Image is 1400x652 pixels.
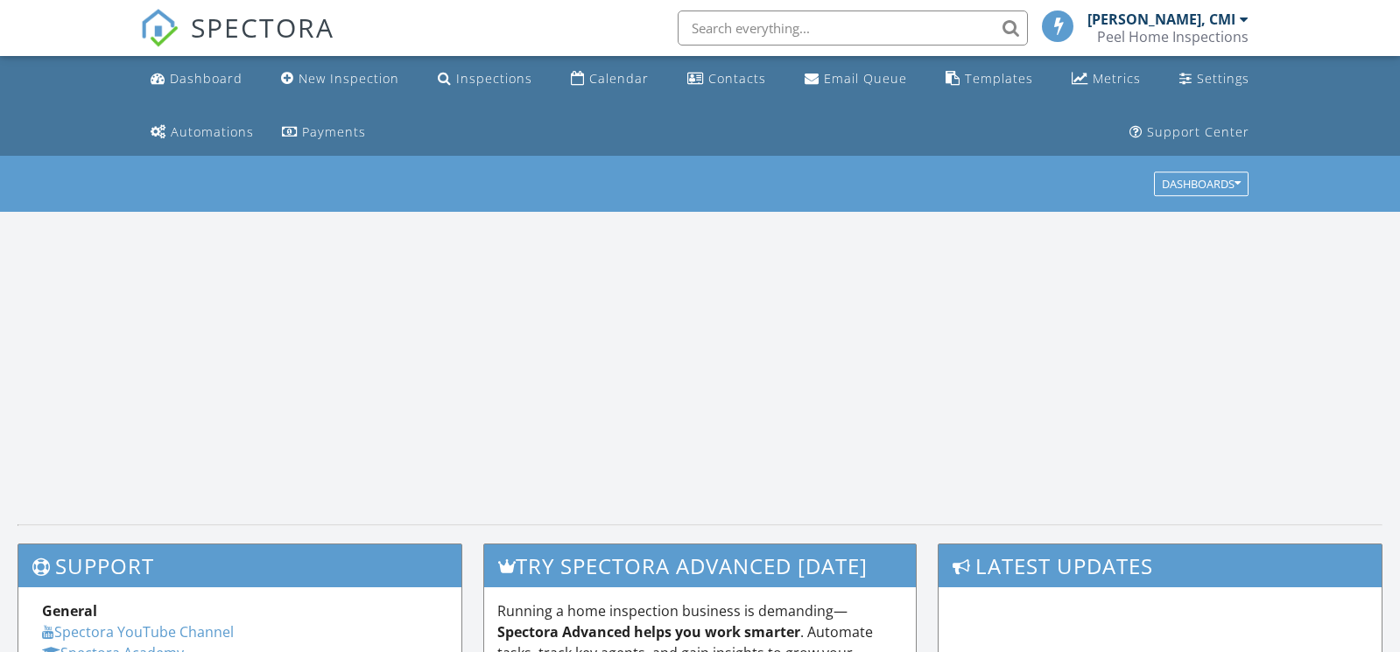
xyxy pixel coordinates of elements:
[170,70,243,87] div: Dashboard
[274,63,406,95] a: New Inspection
[564,63,656,95] a: Calendar
[431,63,539,95] a: Inspections
[1097,28,1249,46] div: Peel Home Inspections
[140,24,334,60] a: SPECTORA
[824,70,907,87] div: Email Queue
[275,116,373,149] a: Payments
[1154,172,1249,197] button: Dashboards
[144,63,250,95] a: Dashboard
[680,63,773,95] a: Contacts
[1122,116,1256,149] a: Support Center
[1172,63,1256,95] a: Settings
[798,63,914,95] a: Email Queue
[191,9,334,46] span: SPECTORA
[302,123,366,140] div: Payments
[497,622,800,641] strong: Spectora Advanced helps you work smarter
[299,70,399,87] div: New Inspection
[1197,70,1249,87] div: Settings
[939,544,1382,587] h3: Latest Updates
[171,123,254,140] div: Automations
[939,63,1040,95] a: Templates
[1147,123,1249,140] div: Support Center
[1065,63,1148,95] a: Metrics
[678,11,1028,46] input: Search everything...
[42,601,97,620] strong: General
[965,70,1033,87] div: Templates
[1162,179,1241,191] div: Dashboards
[456,70,532,87] div: Inspections
[589,70,649,87] div: Calendar
[18,544,461,587] h3: Support
[144,116,261,149] a: Automations (Basic)
[42,622,234,641] a: Spectora YouTube Channel
[708,70,766,87] div: Contacts
[1087,11,1235,28] div: [PERSON_NAME], CMI
[1093,70,1141,87] div: Metrics
[140,9,179,47] img: The Best Home Inspection Software - Spectora
[484,544,917,587] h3: Try spectora advanced [DATE]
